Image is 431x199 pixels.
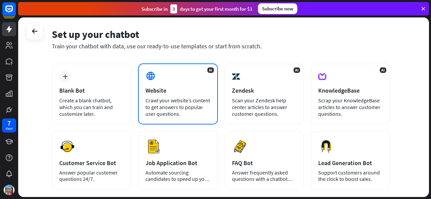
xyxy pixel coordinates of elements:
[7,120,11,126] div: 7
[232,169,297,182] div: Answer frequently asked questions with a chatbot and save your time.
[207,67,214,73] span: AI
[145,97,210,117] div: Crawl your website’s content to get answers to popular user questions.
[232,87,297,94] div: Zendesk
[145,159,210,167] div: Job Application Bot
[63,74,68,79] i: plus
[59,87,124,94] div: Blank Bot
[380,67,386,73] span: AI
[294,67,300,73] span: AI
[2,118,16,133] a: 7 days
[52,28,390,41] div: Set up your chatbot
[318,159,383,167] div: Lead Generation Bot
[318,169,383,182] div: Support customers around the clock to boost sales.
[232,159,297,167] div: FAQ Bot
[258,3,297,14] div: Subscribe now
[52,42,390,50] div: Train your chatbot with data, use our ready-to-use templates or start from scratch.
[59,169,124,182] div: Answer popular customer questions 24/7.
[5,3,26,23] button: Open LiveChat chat widget
[6,126,12,131] div: days
[170,4,177,13] div: 3
[59,97,124,117] div: Create a blank chatbot, which you can train and customize later.
[145,87,210,94] div: Website
[232,97,297,117] div: Scan your Zendesk help center articles to answer customer questions.
[59,159,124,167] div: Customer Service Bot
[318,97,383,117] div: Scrap your KnowledgeBase articles to answer customer questions.
[318,87,383,94] div: KnowledgeBase
[141,4,253,13] div: Subscribe in days to get your first month for $1
[145,169,210,182] div: Automate sourcing candidates to speed up your hiring process.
